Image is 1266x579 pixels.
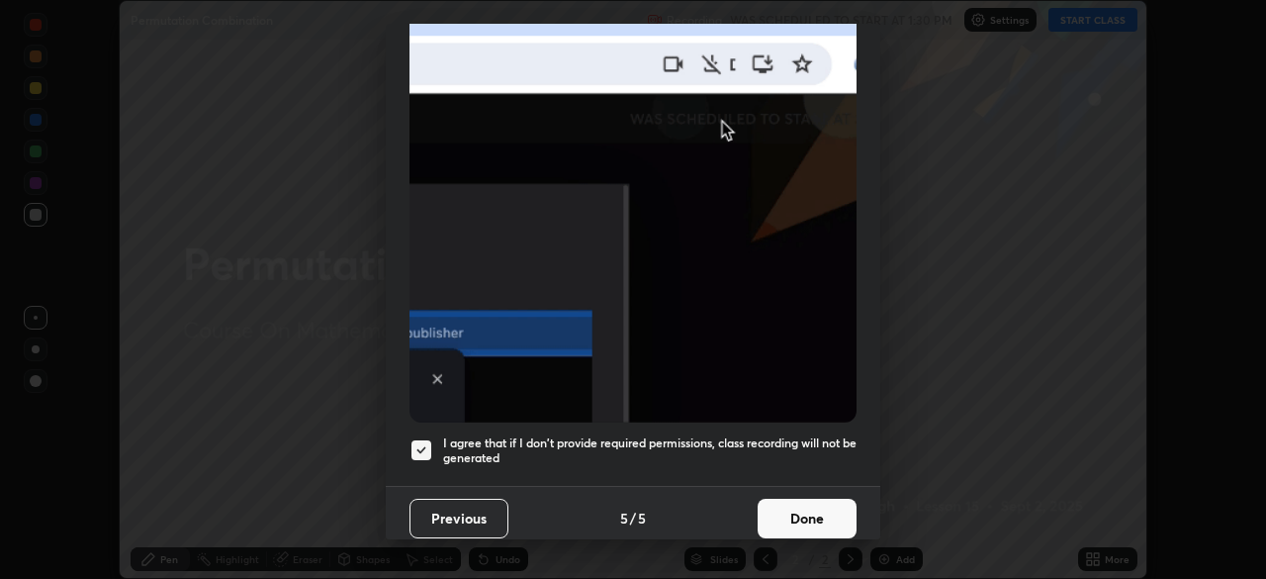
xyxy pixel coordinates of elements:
[638,508,646,529] h4: 5
[758,499,857,538] button: Done
[630,508,636,529] h4: /
[409,499,508,538] button: Previous
[443,435,857,466] h5: I agree that if I don't provide required permissions, class recording will not be generated
[620,508,628,529] h4: 5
